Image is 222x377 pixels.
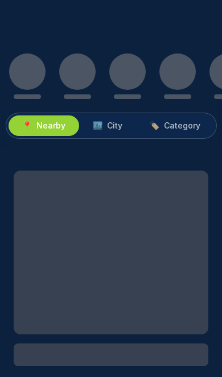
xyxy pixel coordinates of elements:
[79,115,136,136] button: 🏙️City
[93,120,102,131] span: 🏙️
[9,115,79,136] button: 📍Nearby
[22,120,32,131] span: 📍
[136,115,214,136] button: 🏷️Category
[164,120,200,131] span: Category
[36,120,65,131] span: Nearby
[150,120,159,131] span: 🏷️
[107,120,122,131] span: City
